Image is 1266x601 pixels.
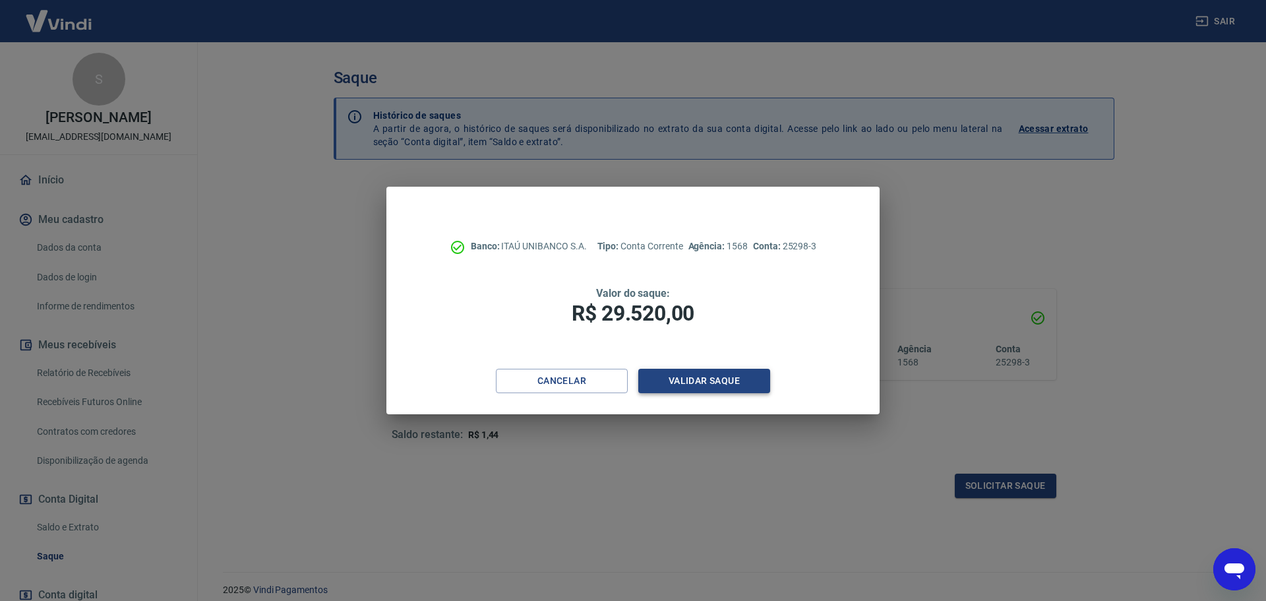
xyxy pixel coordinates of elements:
[496,369,628,393] button: Cancelar
[596,287,670,300] span: Valor do saque:
[471,241,502,251] span: Banco:
[597,239,683,253] p: Conta Corrente
[753,239,816,253] p: 25298-3
[688,241,727,251] span: Agência:
[638,369,770,393] button: Validar saque
[597,241,621,251] span: Tipo:
[572,301,694,326] span: R$ 29.520,00
[471,239,587,253] p: ITAÚ UNIBANCO S.A.
[753,241,783,251] span: Conta:
[1213,548,1255,590] iframe: Botão para abrir a janela de mensagens
[688,239,748,253] p: 1568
